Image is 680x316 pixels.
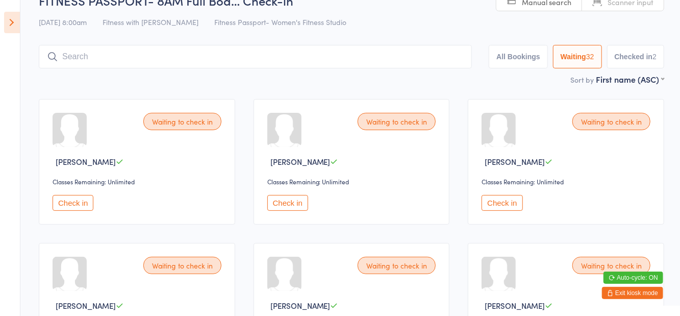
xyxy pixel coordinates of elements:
label: Sort by [570,75,594,85]
div: First name (ASC) [596,74,664,85]
button: Exit kiosk mode [602,287,663,299]
input: Search [39,45,472,68]
span: Fitness Passport- Women's Fitness Studio [214,17,346,27]
span: [PERSON_NAME] [485,300,545,311]
div: Classes Remaining: Unlimited [53,177,224,186]
button: Waiting32 [553,45,602,68]
div: Waiting to check in [358,257,436,274]
div: Waiting to check in [572,257,650,274]
button: All Bookings [489,45,548,68]
button: Auto-cycle: ON [603,272,663,284]
button: Check in [53,195,93,211]
span: Fitness with [PERSON_NAME] [103,17,198,27]
span: [DATE] 8:00am [39,17,87,27]
div: Classes Remaining: Unlimited [482,177,653,186]
div: 2 [652,53,657,61]
div: 32 [586,53,594,61]
button: Check in [482,195,522,211]
div: Waiting to check in [143,113,221,130]
span: [PERSON_NAME] [270,300,331,311]
span: [PERSON_NAME] [56,156,116,167]
span: [PERSON_NAME] [270,156,331,167]
span: [PERSON_NAME] [485,156,545,167]
button: Check in [267,195,308,211]
div: Waiting to check in [572,113,650,130]
div: Classes Remaining: Unlimited [267,177,439,186]
span: [PERSON_NAME] [56,300,116,311]
div: Waiting to check in [143,257,221,274]
div: Waiting to check in [358,113,436,130]
button: Checked in2 [607,45,665,68]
